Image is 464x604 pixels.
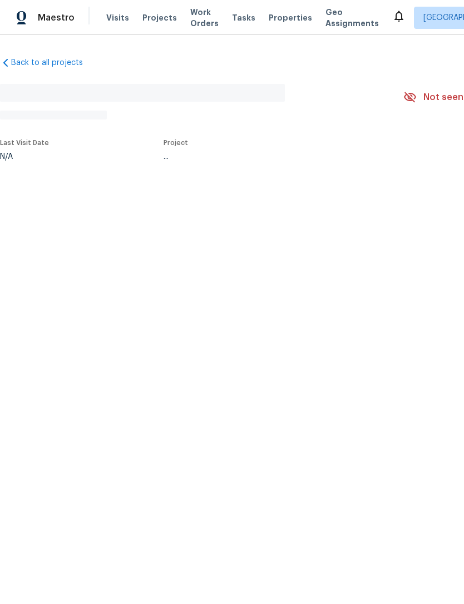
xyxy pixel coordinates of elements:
[269,12,312,23] span: Properties
[232,14,255,22] span: Tasks
[106,12,129,23] span: Visits
[325,7,379,29] span: Geo Assignments
[164,153,377,161] div: ...
[164,139,188,146] span: Project
[142,12,177,23] span: Projects
[190,7,219,29] span: Work Orders
[38,12,75,23] span: Maestro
